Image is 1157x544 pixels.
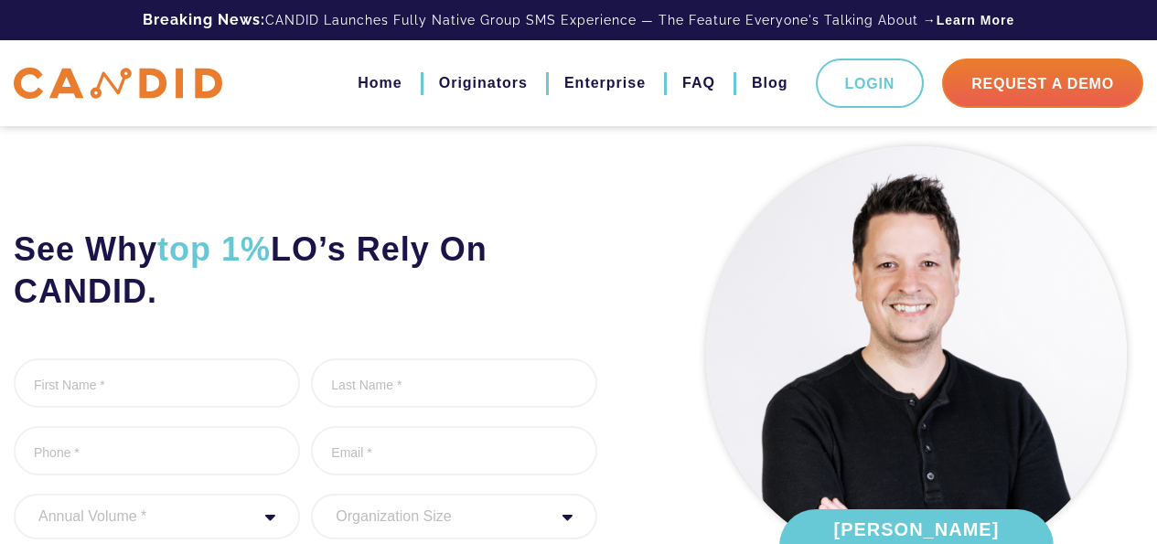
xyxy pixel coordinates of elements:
[311,358,597,408] input: Last Name *
[682,68,715,99] a: FAQ
[816,59,925,108] a: Login
[937,11,1014,29] a: Learn More
[14,426,300,475] input: Phone *
[564,68,646,99] a: Enterprise
[143,11,265,28] b: Breaking News:
[311,426,597,475] input: Email *
[14,68,222,100] img: CANDID APP
[14,358,300,408] input: First Name *
[752,68,788,99] a: Blog
[358,68,402,99] a: Home
[439,68,528,99] a: Originators
[14,229,597,313] h2: See Why LO’s Rely On CANDID.
[942,59,1143,108] a: Request A Demo
[157,230,271,268] span: top 1%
